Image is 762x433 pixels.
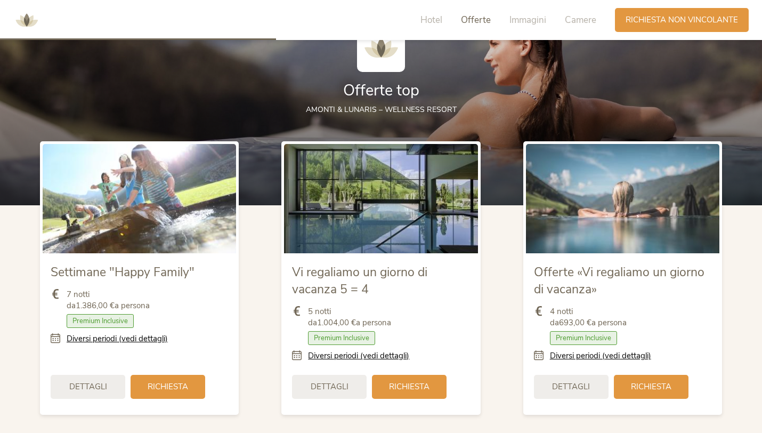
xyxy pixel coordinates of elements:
[420,14,442,26] span: Hotel
[631,381,671,392] span: Richiesta
[552,381,590,392] span: Dettagli
[559,317,591,328] b: 693,00 €
[534,264,704,298] span: Offerte «Vi regaliamo un giorno di vacanza»
[43,144,236,253] img: Settimane "Happy Family"
[317,317,356,328] b: 1.004,00 €
[389,381,429,392] span: Richiesta
[67,289,150,311] span: 7 notti da a persona
[461,14,491,26] span: Offerte
[357,24,405,72] img: AMONTI & LUNARIS Wellnessresort
[11,16,43,23] a: AMONTI & LUNARIS Wellnessresort
[311,381,348,392] span: Dettagli
[550,331,617,345] span: Premium Inclusive
[626,14,738,26] span: Richiesta non vincolante
[550,306,627,328] span: 4 notti da a persona
[69,381,107,392] span: Dettagli
[526,144,719,253] img: Offerte «Vi regaliamo un giorno di vacanza»
[51,264,194,280] span: Settimane "Happy Family"
[67,314,134,328] span: Premium Inclusive
[148,381,188,392] span: Richiesta
[308,331,375,345] span: Premium Inclusive
[76,300,115,311] b: 1.386,00 €
[550,350,651,362] a: Diversi periodi (vedi dettagli)
[343,80,419,101] span: Offerte top
[509,14,546,26] span: Immagini
[11,4,43,36] img: AMONTI & LUNARIS Wellnessresort
[308,350,409,362] a: Diversi periodi (vedi dettagli)
[67,333,168,344] a: Diversi periodi (vedi dettagli)
[565,14,596,26] span: Camere
[306,105,457,115] span: AMONTI & LUNARIS – wellness resort
[284,144,477,253] img: Vi regaliamo un giorno di vacanza 5 = 4
[308,306,391,328] span: 5 notti da a persona
[292,264,427,298] span: Vi regaliamo un giorno di vacanza 5 = 4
